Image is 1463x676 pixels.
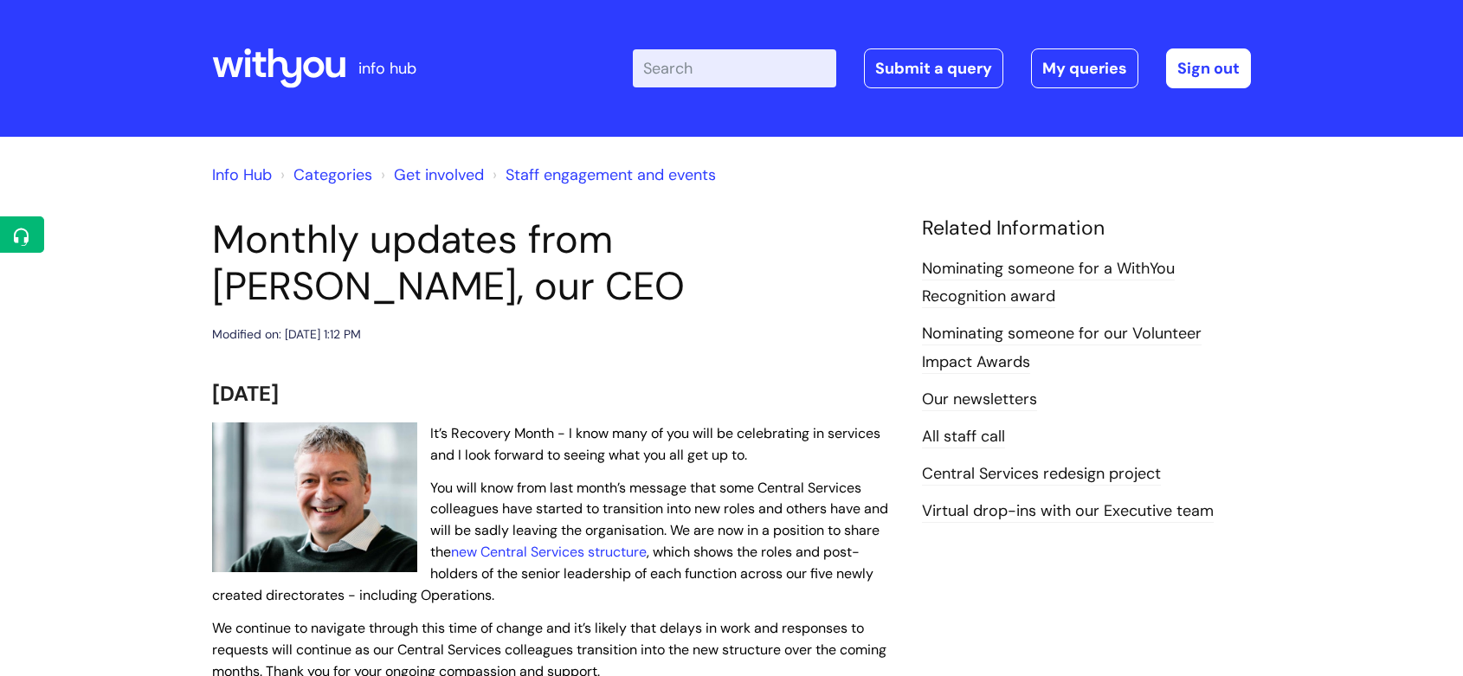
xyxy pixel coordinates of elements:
div: | - [633,48,1251,88]
input: Search [633,49,836,87]
h4: Related Information [922,216,1251,241]
a: Categories [293,164,372,185]
li: Solution home [276,161,372,189]
a: All staff call [922,426,1005,448]
a: Virtual drop-ins with our Executive team [922,500,1214,523]
span: It’s Recovery Month - I know many of you will be celebrating in services and I look forward to se... [430,424,880,464]
a: Sign out [1166,48,1251,88]
a: Nominating someone for our Volunteer Impact Awards [922,323,1202,373]
a: new Central Services structure [451,543,647,561]
a: Central Services redesign project [922,463,1161,486]
a: Info Hub [212,164,272,185]
li: Get involved [377,161,484,189]
a: Staff engagement and events [506,164,716,185]
a: Our newsletters [922,389,1037,411]
span: You will know from last month’s message that some Central Services colleagues have started to tra... [212,479,888,604]
a: Nominating someone for a WithYou Recognition award [922,258,1175,308]
span: [DATE] [212,380,279,407]
h1: Monthly updates from [PERSON_NAME], our CEO [212,216,896,310]
div: Modified on: [DATE] 1:12 PM [212,324,361,345]
a: Submit a query [864,48,1003,88]
img: WithYou Chief Executive Simon Phillips pictured looking at the camera and smiling [212,422,417,573]
li: Staff engagement and events [488,161,716,189]
a: Get involved [394,164,484,185]
a: My queries [1031,48,1138,88]
p: info hub [358,55,416,82]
